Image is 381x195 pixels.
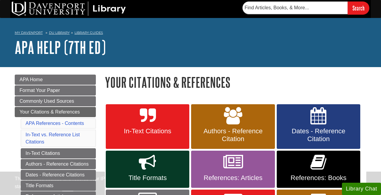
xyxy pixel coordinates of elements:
a: In-Text Citations [106,104,189,149]
a: Title Formats [21,181,96,191]
a: APA References - Contents [26,121,84,126]
span: References: Books [281,174,356,182]
button: Library Chat [342,183,381,195]
a: Authors - Reference Citations [21,159,96,169]
a: APA Help (7th Ed) [15,38,106,57]
h1: Your Citations & References [105,75,366,90]
span: References: Articles [196,174,270,182]
span: In-Text Citations [110,127,185,135]
a: In-Text Citations [21,148,96,158]
span: Dates - Reference Citation [281,127,356,143]
span: Your Citations & References [20,109,80,114]
form: Searches DU Library's articles, books, and more [242,1,369,14]
span: Commonly Used Sources [20,99,74,104]
a: References: Articles [191,151,275,188]
input: Find Articles, Books, & More... [242,1,348,14]
span: Format Your Paper [20,88,60,93]
a: Commonly Used Sources [15,96,96,106]
input: Search [348,1,369,14]
a: In-Text vs. Reference List Citations [26,132,80,144]
nav: breadcrumb [15,29,366,38]
a: Library Guides [75,31,103,35]
img: DU Library [12,1,126,16]
a: References: Books [277,151,360,188]
a: APA Home [15,75,96,85]
span: APA Home [20,77,43,82]
a: Format Your Paper [15,85,96,96]
a: Dates - Reference Citations [21,170,96,180]
span: Authors - Reference Citation [196,127,270,143]
a: Dates - Reference Citation [277,104,360,149]
a: Title Formats [106,151,189,188]
a: My Davenport [15,30,43,35]
span: Title Formats [110,174,185,182]
a: Your Citations & References [15,107,96,117]
a: Authors - Reference Citation [191,104,275,149]
a: DU Library [49,31,70,35]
